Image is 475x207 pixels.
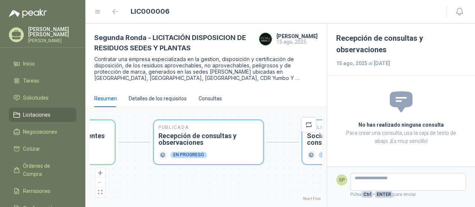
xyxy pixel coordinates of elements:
[9,125,76,139] a: Negociaciones
[170,152,207,158] div: En progreso
[259,33,272,45] img: Company Logo
[28,27,76,37] p: [PERSON_NAME] [PERSON_NAME]
[9,91,76,105] a: Solicitudes
[276,39,318,45] p: 15 ago, 2025
[94,94,117,103] div: Resumen
[199,94,222,103] div: Consultas
[368,60,373,66] span: al
[9,108,76,122] a: Licitaciones
[307,133,407,146] h3: Socialización de respuestas a consultas y observaciones
[6,120,115,164] div: PublicadaEnvío de invitación a oferentes
[276,34,318,39] h4: [PERSON_NAME]
[129,94,187,103] div: Detalles de los requisitos
[23,145,40,153] span: Cotizar
[375,191,393,198] span: ENTER
[95,187,105,197] button: fit view
[345,129,457,145] p: Para crear una consulta, usa la caja de texto de abajo. ¡Es muy sencillo!
[131,6,170,17] h1: LIC000006
[95,168,105,197] div: React Flow controls
[303,197,321,201] a: React Flow attribution
[28,39,76,43] p: [PERSON_NAME]
[23,77,39,85] span: Tareas
[154,120,263,164] div: PublicadaRecepción de consultas y observacionesEn progreso
[302,120,412,164] div: PublicadaSocialización de respuestas a consultas y observacionesEn progreso
[23,111,50,119] span: Licitaciones
[350,191,466,198] p: Pulsa + para enviar
[9,74,76,88] a: Tareas
[339,176,345,184] p: SP
[301,117,317,133] button: retweet
[362,191,373,198] span: Ctrl
[9,142,76,156] a: Cotizar
[9,57,76,71] a: Inicio
[336,60,466,66] p: 15 ago, 2025 [DATE]
[336,33,466,56] h3: Recepción de consultas y observaciones
[23,94,49,102] span: Solicitudes
[23,128,57,136] span: Negociaciones
[9,159,76,181] a: Órdenes de Compra
[95,168,105,178] button: zoom in
[345,121,457,129] h2: No has realizado ninguna consulta
[158,125,259,130] p: Publicada
[9,184,76,198] a: Remisiones
[94,33,259,54] h3: Segunda Ronda - LICITACIÓN DISPOSICION DE RESIDUOS SEDES Y PLANTAS
[23,162,69,178] span: Órdenes de Compra
[319,152,356,158] div: En progreso
[23,60,35,68] span: Inicio
[158,133,259,146] h3: Recepción de consultas y observaciones
[9,9,47,18] img: Logo peakr
[94,56,318,81] p: Contratar una empresa especializada en la gestion, disposición y certificación de disposición, de...
[23,187,50,195] span: Remisiones
[95,178,105,187] button: zoom out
